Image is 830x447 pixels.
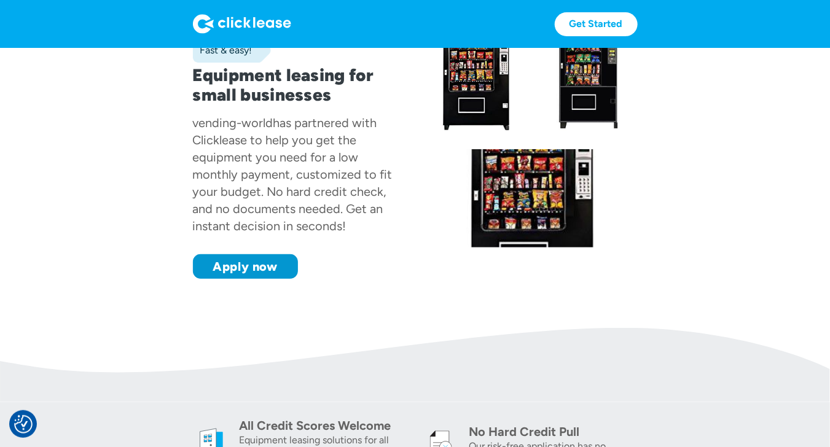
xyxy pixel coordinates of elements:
[193,44,253,56] div: Fast & easy!
[193,254,298,279] a: Apply now
[193,115,273,130] div: vending-world
[193,14,291,34] img: Logo
[14,415,33,433] button: Consent Preferences
[193,65,403,104] h1: Equipment leasing for small businesses
[240,417,408,434] div: All Credit Scores Welcome
[555,12,638,36] a: Get Started
[14,415,33,433] img: Revisit consent button
[193,115,393,233] div: has partnered with Clicklease to help you get the equipment you need for a low monthly payment, c...
[469,423,638,440] div: No Hard Credit Pull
